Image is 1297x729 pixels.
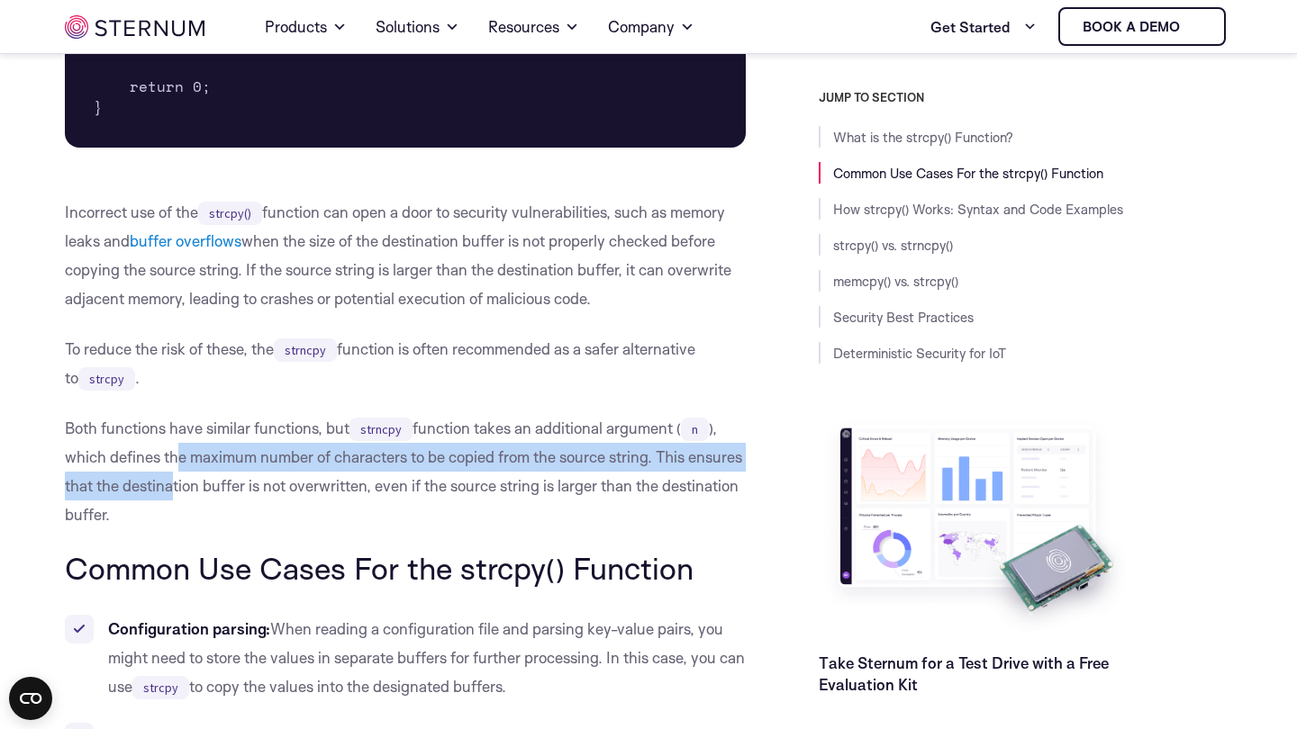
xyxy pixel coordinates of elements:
[608,2,694,52] a: Company
[819,90,1232,104] h3: JUMP TO SECTION
[108,619,270,638] strong: Configuration parsing:
[1187,20,1202,34] img: sternum iot
[1058,7,1226,46] a: Book a demo
[488,2,579,52] a: Resources
[833,201,1123,218] a: How strcpy() Works: Syntax and Code Examples
[930,9,1037,45] a: Get Started
[65,615,746,701] li: When reading a configuration file and parsing key-value pairs, you might need to store the values...
[819,414,1134,638] img: Take Sternum for a Test Drive with a Free Evaluation Kit
[130,231,241,250] a: buffer overflows
[833,165,1103,182] a: Common Use Cases For the strcpy() Function
[65,414,746,529] p: Both functions have similar functions, but function takes an additional argument ( ), which defin...
[681,418,709,441] code: n
[198,202,262,225] code: strcpy()
[833,273,958,290] a: memcpy() vs. strcpy()
[65,198,746,313] p: Incorrect use of the function can open a door to security vulnerabilities, such as memory leaks a...
[833,345,1006,362] a: Deterministic Security for IoT
[265,2,347,52] a: Products
[65,551,746,585] h2: Common Use Cases For the strcpy() Function
[833,129,1013,146] a: What is the strcpy() Function?
[132,676,189,699] code: strcpy
[65,15,204,39] img: sternum iot
[9,677,52,720] button: Open CMP widget
[819,653,1109,694] a: Take Sternum for a Test Drive with a Free Evaluation Kit
[274,338,337,362] code: strncpy
[65,335,746,392] p: To reduce the risk of these, the function is often recommended as a safer alternative to .
[376,2,459,52] a: Solutions
[349,418,413,441] code: strncpy
[833,237,953,254] a: strcpy() vs. strncpy()
[78,367,135,391] code: strcpy
[833,309,974,326] a: Security Best Practices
